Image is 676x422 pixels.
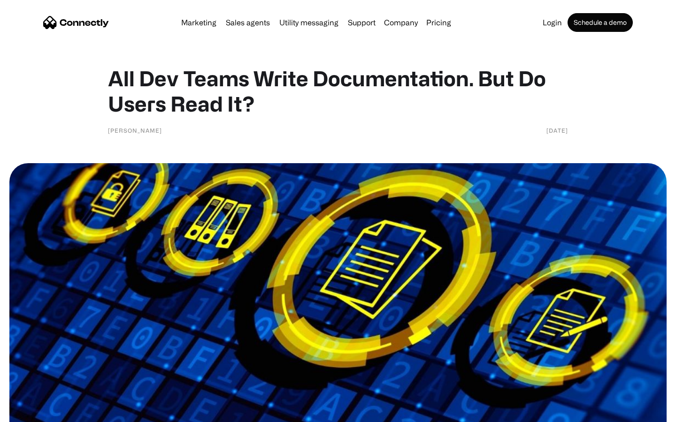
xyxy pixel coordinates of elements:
[108,66,568,116] h1: All Dev Teams Write Documentation. But Do Users Read It?
[108,126,162,135] div: [PERSON_NAME]
[568,13,633,32] a: Schedule a demo
[384,16,418,29] div: Company
[19,406,56,419] ul: Language list
[276,19,342,26] a: Utility messaging
[177,19,220,26] a: Marketing
[381,16,421,29] div: Company
[546,126,568,135] div: [DATE]
[43,15,109,30] a: home
[422,19,455,26] a: Pricing
[9,406,56,419] aside: Language selected: English
[344,19,379,26] a: Support
[222,19,274,26] a: Sales agents
[539,19,566,26] a: Login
